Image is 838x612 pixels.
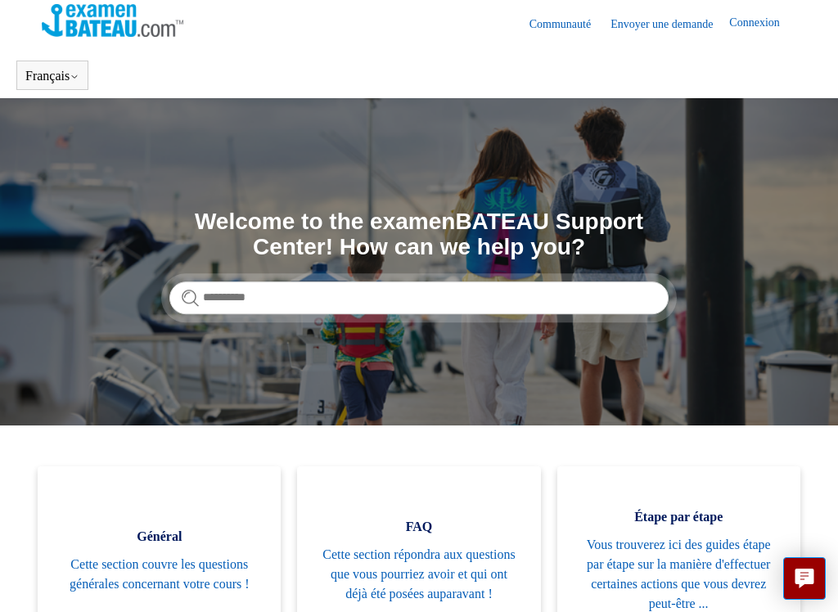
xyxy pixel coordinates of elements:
[783,557,826,600] button: Live chat
[610,16,729,33] a: Envoyer une demande
[582,507,776,527] span: Étape par étape
[62,527,256,547] span: Général
[25,69,79,83] button: Français
[169,281,669,314] input: Rechercher
[322,545,516,604] span: Cette section répondra aux questions que vous pourriez avoir et qui ont déjà été posées auparavant !
[322,517,516,537] span: FAQ
[169,209,669,260] h1: Welcome to the examenBATEAU Support Center! How can we help you?
[729,14,795,34] a: Connexion
[42,4,183,37] img: Page d’accueil du Centre d’aide Examen Bateau
[529,16,607,33] a: Communauté
[62,555,256,594] span: Cette section couvre les questions générales concernant votre cours !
